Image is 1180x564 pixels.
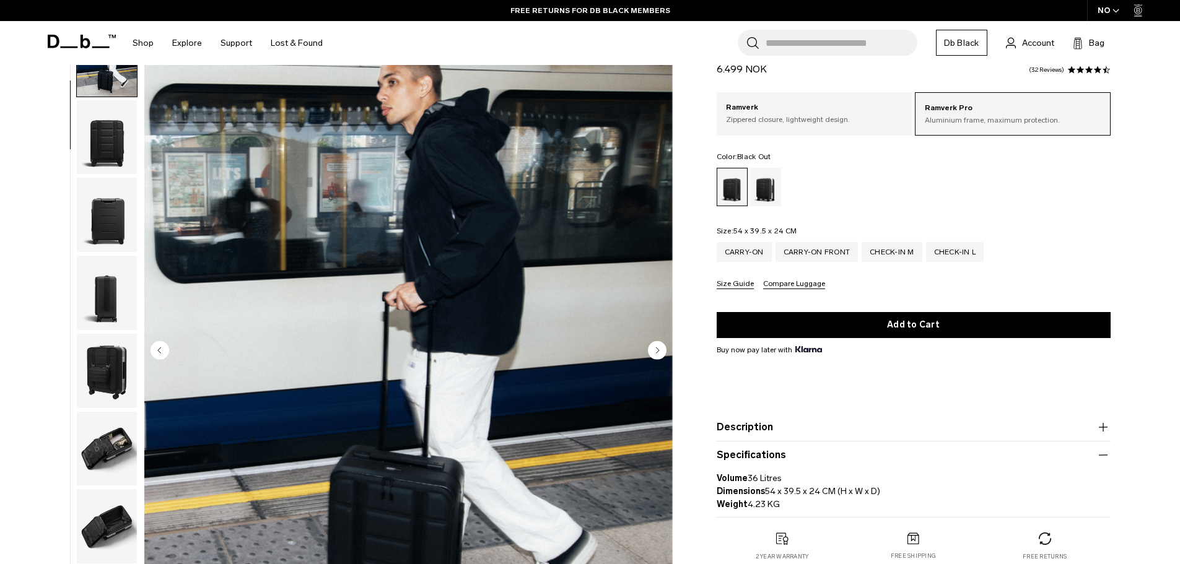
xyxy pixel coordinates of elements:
[76,411,138,487] button: Ramverk Pro Front-access Carry-on Black Out
[776,242,859,262] a: Carry-on Front
[76,333,138,409] button: Ramverk Pro Front-access Carry-on Black Out
[77,100,137,175] img: Ramverk Pro Front-access Carry-on Black Out
[133,21,154,65] a: Shop
[891,552,936,560] p: Free shipping
[926,242,984,262] a: Check-in L
[77,178,137,252] img: Ramverk Pro Front-access Carry-on Black Out
[717,153,771,160] legend: Color:
[717,312,1111,338] button: Add to Cart
[717,486,765,497] strong: Dimensions
[717,242,772,262] a: Carry-on
[77,334,137,408] img: Ramverk Pro Front-access Carry-on Black Out
[737,152,771,161] span: Black Out
[733,227,797,235] span: 54 x 39.5 x 24 CM
[726,102,903,114] p: Ramverk
[717,280,754,289] button: Size Guide
[76,177,138,253] button: Ramverk Pro Front-access Carry-on Black Out
[77,412,137,486] img: Ramverk Pro Front-access Carry-on Black Out
[76,100,138,175] button: Ramverk Pro Front-access Carry-on Black Out
[717,499,748,510] strong: Weight
[151,341,169,362] button: Previous slide
[717,344,822,355] span: Buy now pay later with
[510,5,670,16] a: FREE RETURNS FOR DB BLACK MEMBERS
[77,489,137,563] img: Ramverk Pro Front-access Carry-on Black Out
[726,114,903,125] p: Zippered closure, lightweight design.
[717,473,748,484] strong: Volume
[936,30,987,56] a: Db Black
[1023,552,1067,561] p: Free returns
[717,227,797,235] legend: Size:
[648,341,666,362] button: Next slide
[750,168,781,206] a: Silver
[1029,67,1064,73] a: 32 reviews
[76,488,138,564] button: Ramverk Pro Front-access Carry-on Black Out
[76,255,138,331] button: Ramverk Pro Front-access Carry-on Black Out
[1006,35,1054,50] a: Account
[1089,37,1104,50] span: Bag
[925,102,1101,115] p: Ramverk Pro
[717,448,1111,462] button: Specifications
[717,462,1111,511] p: 36 Litres 54 x 39.5 x 24 CM (H x W x D) 4.23 KG
[925,115,1101,126] p: Aluminium frame, maximum protection.
[717,168,748,206] a: Black Out
[763,280,825,289] button: Compare Luggage
[271,21,323,65] a: Lost & Found
[77,256,137,330] img: Ramverk Pro Front-access Carry-on Black Out
[717,420,1111,435] button: Description
[862,242,922,262] a: Check-in M
[172,21,202,65] a: Explore
[1022,37,1054,50] span: Account
[795,346,822,352] img: {"height" => 20, "alt" => "Klarna"}
[756,552,809,561] p: 2 year warranty
[1073,35,1104,50] button: Bag
[123,21,332,65] nav: Main Navigation
[717,63,767,75] span: 6.499 NOK
[221,21,252,65] a: Support
[717,92,912,134] a: Ramverk Zippered closure, lightweight design.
